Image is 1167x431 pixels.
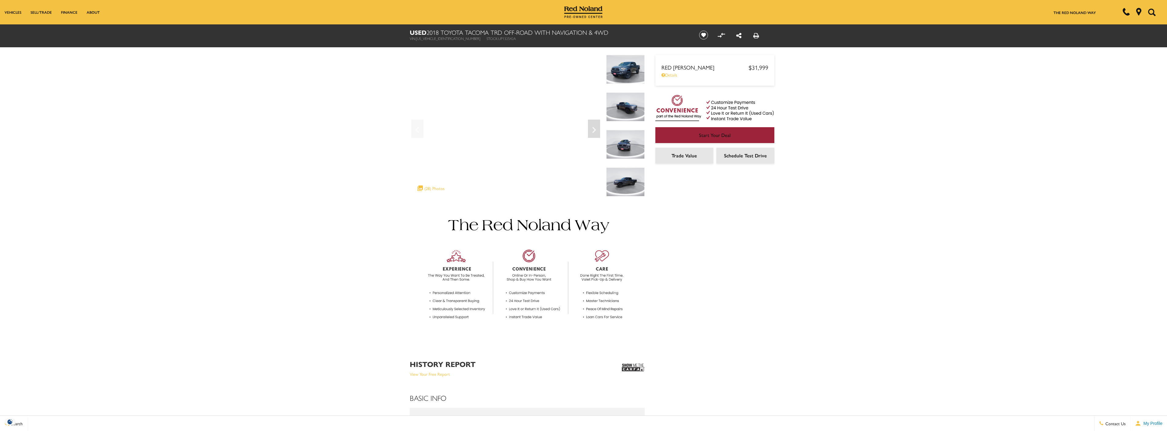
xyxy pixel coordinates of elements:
[717,31,726,40] button: Compare Vehicle
[564,6,603,18] img: Red Noland Pre-Owned
[606,55,645,84] img: Used 2018 Magnetic Gray Metallic Toyota TRD Off-Road image 1
[736,31,741,40] a: Share this Used 2018 Toyota Tacoma TRD Off-Road With Navigation & 4WD
[410,55,602,199] iframe: Interactive Walkaround/Photo gallery of the vehicle/product
[753,31,759,40] a: Print this Used 2018 Toyota Tacoma TRD Off-Road With Navigation & 4WD
[655,148,713,163] a: Trade Value
[661,63,768,72] a: Red [PERSON_NAME] $31,999
[655,127,774,143] a: Start Your Deal
[410,28,427,37] strong: Used
[699,131,731,138] span: Start Your Deal
[1104,420,1126,426] span: Contact Us
[697,30,710,40] button: Save vehicle
[606,130,645,159] img: Used 2018 Magnetic Gray Metallic Toyota TRD Off-Road image 3
[622,360,645,375] img: Show me the Carfax
[1141,421,1162,426] span: My Profile
[3,418,17,425] section: Click to Open Cookie Consent Modal
[410,36,416,41] span: VIN:
[410,29,689,36] h1: 2018 Toyota Tacoma TRD Off-Road With Navigation & 4WD
[716,148,774,163] a: Schedule Test Drive
[1054,10,1096,15] a: The Red Noland Way
[749,63,768,72] span: $31,999
[487,36,498,41] span: Stock:
[498,36,516,41] span: UP132542A
[1130,416,1167,431] button: Open user profile menu
[410,371,450,377] a: View Your Free Report
[588,120,600,138] div: Next
[410,360,476,368] h2: History Report
[564,8,603,14] a: Red Noland Pre-Owned
[3,418,17,425] img: Opt-Out Icon
[606,167,645,196] img: Used 2018 Magnetic Gray Metallic Toyota TRD Off-Road image 4
[1146,0,1158,24] button: Open the search field
[606,92,645,121] img: Used 2018 Magnetic Gray Metallic Toyota TRD Off-Road image 2
[672,152,697,159] span: Trade Value
[416,36,481,41] span: [US_VEHICLE_IDENTIFICATION_NUMBER]
[410,392,645,403] h2: Basic Info
[724,152,767,159] span: Schedule Test Drive
[661,72,768,78] a: Details
[661,63,749,71] span: Red [PERSON_NAME]
[414,182,448,194] div: (28) Photos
